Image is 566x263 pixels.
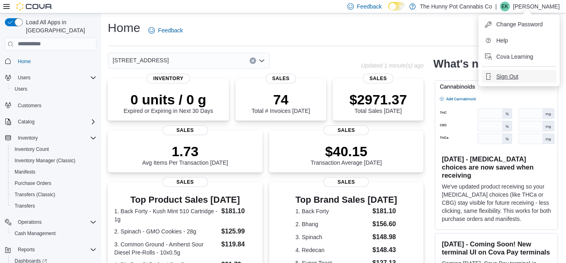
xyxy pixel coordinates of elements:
span: Sign Out [496,72,518,81]
button: Customers [2,100,100,111]
span: Inventory Count [11,144,96,154]
span: Inventory [147,74,190,83]
button: Cova Learning [482,50,556,63]
a: Transfers [11,201,38,211]
span: Purchase Orders [15,180,51,187]
span: Users [15,86,27,92]
button: Reports [15,245,38,255]
h1: Home [108,20,140,36]
span: Customers [15,100,96,110]
span: Users [18,74,30,81]
a: Customers [15,101,45,110]
span: Catalog [18,119,34,125]
p: The Hunny Pot Cannabis Co [420,2,492,11]
div: Transaction Average [DATE] [311,143,382,166]
button: Inventory Manager (Classic) [8,155,100,166]
span: Customers [18,102,41,109]
a: Feedback [145,22,186,38]
a: Users [11,84,30,94]
span: Inventory Count [15,146,49,153]
span: Reports [15,245,96,255]
a: Purchase Orders [11,178,55,188]
span: Transfers [15,203,35,209]
button: Operations [15,217,45,227]
div: Expired or Expiring in Next 30 Days [124,91,213,114]
dd: $156.60 [372,219,397,229]
p: [PERSON_NAME] [513,2,560,11]
h2: What's new [433,57,493,70]
a: Cash Management [11,229,59,238]
span: [STREET_ADDRESS] [113,55,169,65]
input: Dark Mode [388,2,405,11]
span: Sales [162,125,208,135]
div: Total Sales [DATE] [349,91,407,114]
button: Sign Out [482,70,556,83]
dt: 2. Bhang [295,220,369,228]
h3: Top Brand Sales [DATE] [295,195,397,205]
button: Inventory Count [8,144,100,155]
button: Users [2,72,100,83]
a: Inventory Count [11,144,52,154]
span: Inventory [15,133,96,143]
span: Users [15,73,96,83]
span: Purchase Orders [11,178,96,188]
div: Avg Items Per Transaction [DATE] [142,143,228,166]
p: We've updated product receiving so your [MEDICAL_DATA] choices (like THCa or CBG) stay visible fo... [442,182,551,223]
img: Cova [16,2,53,11]
span: Operations [15,217,96,227]
button: Inventory [15,133,41,143]
button: Users [15,73,34,83]
span: Transfers [11,201,96,211]
a: Inventory Manager (Classic) [11,156,79,165]
a: Transfers (Classic) [11,190,58,199]
dd: $148.43 [372,245,397,255]
button: Operations [2,216,100,228]
span: Reports [18,246,35,253]
div: Total # Invoices [DATE] [252,91,310,114]
div: Elizabeth Kettlehut [500,2,510,11]
span: Sales [363,74,393,83]
span: Cash Management [11,229,96,238]
button: Open list of options [258,57,265,64]
span: Home [18,58,31,65]
p: 74 [252,91,310,108]
span: Inventory Manager (Classic) [11,156,96,165]
button: Help [482,34,556,47]
span: Sales [323,125,369,135]
span: Sales [266,74,296,83]
h3: [DATE] - Coming Soon! New terminal UI on Cova Pay terminals [442,240,551,256]
p: $2971.37 [349,91,407,108]
span: Help [496,36,508,45]
span: Sales [162,177,208,187]
p: 0 units / 0 g [124,91,213,108]
button: Change Password [482,18,556,31]
button: Manifests [8,166,100,178]
span: Transfers (Classic) [11,190,96,199]
span: Catalog [15,117,96,127]
dt: 1. Back Forty - Kush Mint 510 Cartridge - 1g [114,207,218,223]
button: Catalog [2,116,100,127]
button: Reports [2,244,100,255]
span: Manifests [15,169,35,175]
span: Cash Management [15,230,56,237]
dd: $119.84 [221,240,256,249]
button: Clear input [250,57,256,64]
dt: 4. Redecan [295,246,369,254]
button: Home [2,55,100,67]
span: Inventory [18,135,38,141]
button: Inventory [2,132,100,144]
p: 1.73 [142,143,228,159]
p: Updated 1 minute(s) ago [361,62,423,69]
button: Users [8,83,100,95]
span: Feedback [158,26,183,34]
span: Operations [18,219,42,225]
span: Feedback [357,2,382,11]
dt: 3. Spinach [295,233,369,241]
h3: [DATE] - [MEDICAL_DATA] choices are now saved when receiving [442,155,551,179]
dd: $148.98 [372,232,397,242]
dd: $125.99 [221,227,256,236]
a: Manifests [11,167,38,177]
span: Cova Learning [496,53,533,61]
button: Purchase Orders [8,178,100,189]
